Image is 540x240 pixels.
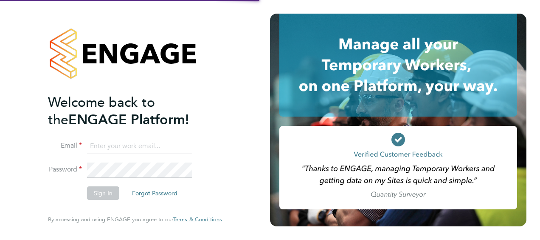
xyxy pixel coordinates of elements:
span: By accessing and using ENGAGE you agree to our [48,216,222,223]
h2: ENGAGE Platform! [48,94,214,129]
input: Enter your work email... [87,139,192,154]
button: Forgot Password [125,186,184,200]
label: Password [48,165,82,174]
a: Terms & Conditions [173,216,222,223]
span: Welcome back to the [48,94,155,128]
button: Sign In [87,186,119,200]
label: Email [48,141,82,150]
span: Terms & Conditions [173,216,222,223]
